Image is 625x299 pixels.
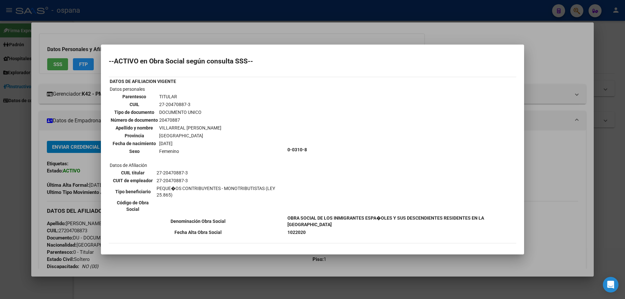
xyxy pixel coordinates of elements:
[109,86,286,214] td: Datos personales Datos de Afiliación
[156,169,286,176] td: 27-20470887-3
[110,79,176,84] b: DATOS DE AFILIACION VIGENTE
[110,185,156,198] th: Tipo beneficiario
[156,177,286,184] td: 27-20470887-3
[110,109,158,116] th: Tipo de documento
[110,177,156,184] th: CUIT de empleador
[110,140,158,147] th: Fecha de nacimiento
[109,229,286,236] th: Fecha Alta Obra Social
[159,101,222,108] td: 27-20470887-3
[109,58,516,64] h2: --ACTIVO en Obra Social según consulta SSS--
[110,124,158,131] th: Apellido y nombre
[159,140,222,147] td: [DATE]
[110,199,156,213] th: Código de Obra Social
[159,109,222,116] td: DOCUMENTO UNICO
[109,214,286,228] th: Denominación Obra Social
[287,147,307,152] b: 0-0310-8
[110,93,158,100] th: Parentesco
[110,169,156,176] th: CUIL titular
[159,132,222,139] td: [GEOGRAPHIC_DATA]
[159,124,222,131] td: VILLARREAL [PERSON_NAME]
[159,148,222,155] td: Femenino
[110,116,158,124] th: Número de documento
[159,116,222,124] td: 20470887
[110,148,158,155] th: Sexo
[156,185,286,198] td: PEQUE�OS CONTRIBUYENTES - MONOTRIBUTISTAS (LEY 25.865)
[603,277,618,292] div: Open Intercom Messenger
[287,230,306,235] b: 1022020
[159,93,222,100] td: TITULAR
[110,132,158,139] th: Provincia
[110,101,158,108] th: CUIL
[287,215,484,227] b: OBRA SOCIAL DE LOS INMIGRANTES ESPA�OLES Y SUS DESCENDIENTES RESIDENTES EN LA [GEOGRAPHIC_DATA]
